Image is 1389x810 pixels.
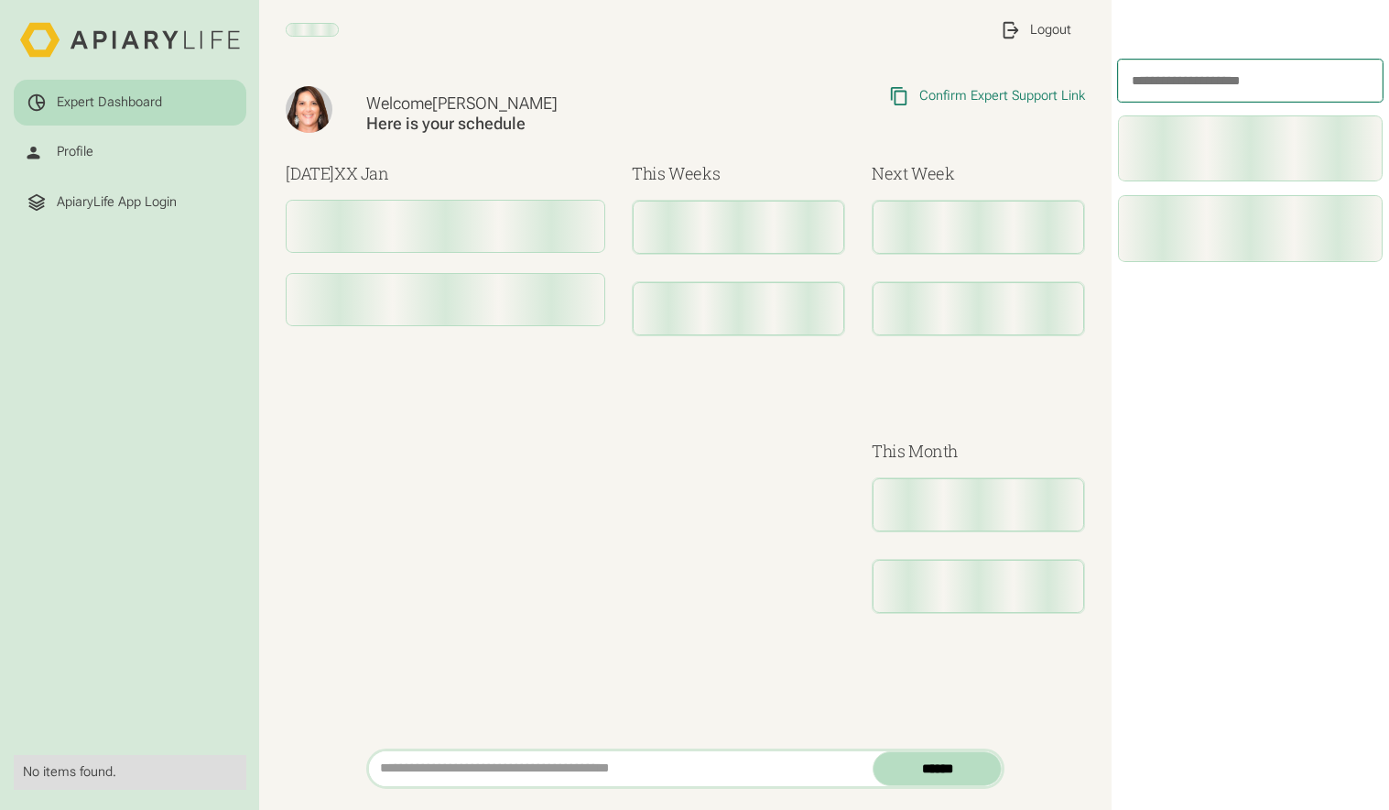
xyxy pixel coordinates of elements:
[872,439,1085,464] h3: This Month
[57,144,93,160] div: Profile
[366,93,722,115] div: Welcome
[432,93,558,113] span: [PERSON_NAME]
[23,764,237,781] div: No items found.
[1030,22,1071,38] div: Logout
[366,114,722,135] div: Here is your schedule
[987,6,1085,53] a: Logout
[57,94,162,111] div: Expert Dashboard
[286,161,605,186] h3: [DATE]
[14,129,246,176] a: Profile
[632,161,845,186] h3: This Weeks
[919,88,1085,104] div: Confirm Expert Support Link
[14,80,246,126] a: Expert Dashboard
[872,161,1085,186] h3: Next Week
[57,194,177,211] div: ApiaryLife App Login
[334,162,389,184] span: XX Jan
[14,179,246,225] a: ApiaryLife App Login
